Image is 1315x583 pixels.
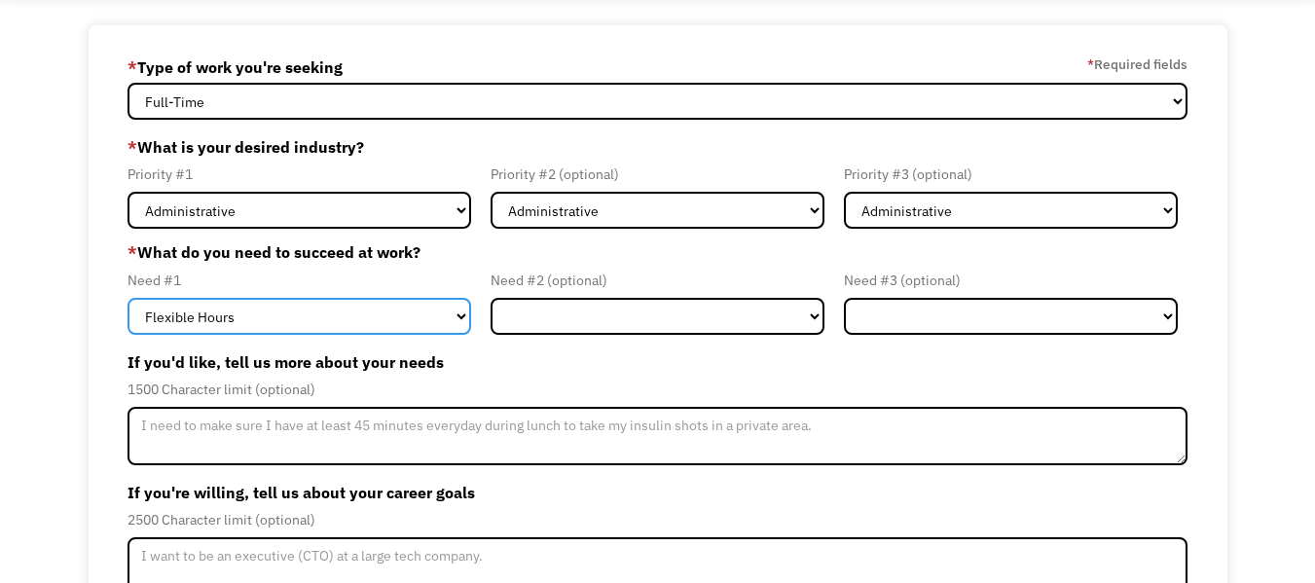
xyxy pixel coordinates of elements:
[1087,53,1187,76] label: Required fields
[844,269,1178,292] div: Need #3 (optional)
[128,269,471,292] div: Need #1
[128,477,1187,508] label: If you're willing, tell us about your career goals
[491,163,824,186] div: Priority #2 (optional)
[491,269,824,292] div: Need #2 (optional)
[844,163,1178,186] div: Priority #3 (optional)
[128,240,1187,264] label: What do you need to succeed at work?
[128,378,1187,401] div: 1500 Character limit (optional)
[128,508,1187,531] div: 2500 Character limit (optional)
[128,346,1187,378] label: If you'd like, tell us more about your needs
[128,52,343,83] label: Type of work you're seeking
[128,131,1187,163] label: What is your desired industry?
[128,163,471,186] div: Priority #1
